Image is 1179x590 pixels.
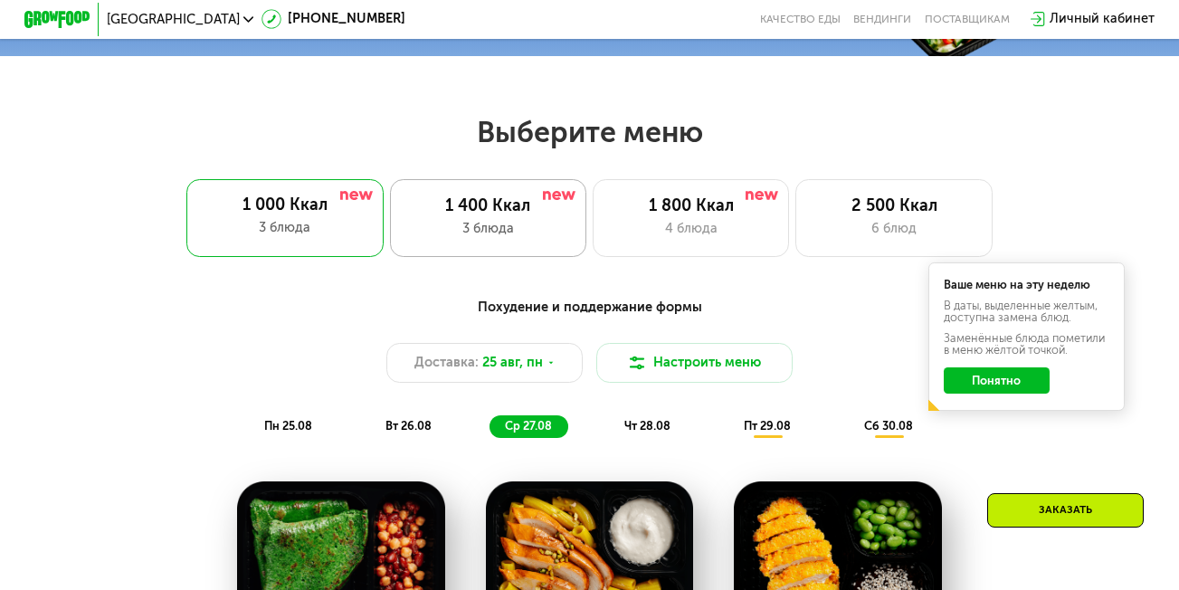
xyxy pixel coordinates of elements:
[482,353,543,373] span: 25 авг, пн
[864,419,913,433] span: сб 30.08
[944,367,1050,394] button: Понятно
[596,343,793,382] button: Настроить меню
[385,419,432,433] span: вт 26.08
[610,219,772,239] div: 4 блюда
[264,419,312,433] span: пн 25.08
[414,353,479,373] span: Доставка:
[744,419,791,433] span: пт 29.08
[813,196,975,216] div: 2 500 Ккал
[105,297,1074,318] div: Похудение и поддержание формы
[813,219,975,239] div: 6 блюд
[261,9,405,29] a: [PHONE_NUMBER]
[987,493,1144,528] div: Заказать
[610,196,772,216] div: 1 800 Ккал
[944,333,1110,356] div: Заменённые блюда пометили в меню жёлтой точкой.
[944,300,1110,323] div: В даты, выделенные желтым, доступна замена блюд.
[52,114,1127,150] h2: Выберите меню
[853,13,911,25] a: Вендинги
[407,196,569,216] div: 1 400 Ккал
[760,13,841,25] a: Качество еды
[204,195,367,215] div: 1 000 Ккал
[944,280,1110,291] div: Ваше меню на эту неделю
[505,419,552,433] span: ср 27.08
[925,13,1010,25] div: поставщикам
[624,419,670,433] span: чт 28.08
[407,219,569,239] div: 3 блюда
[204,218,367,238] div: 3 блюда
[1050,9,1155,29] div: Личный кабинет
[107,13,240,25] span: [GEOGRAPHIC_DATA]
